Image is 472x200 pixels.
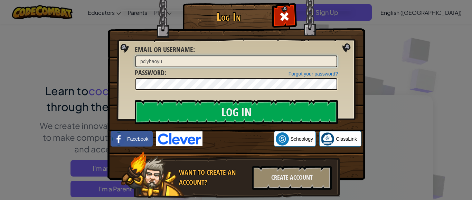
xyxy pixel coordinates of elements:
input: Log In [135,100,338,124]
span: Email or Username [135,45,193,54]
div: Create Account [252,166,332,190]
span: Facebook [127,136,148,142]
label: : [135,45,195,55]
img: facebook_small.png [112,132,125,146]
label: : [135,68,166,78]
img: clever-logo-blue.png [156,131,202,146]
span: Password [135,68,164,77]
iframe: Sign in with Google Button [202,131,274,147]
a: Forgot your password? [289,71,338,77]
h1: Log In [185,11,273,23]
div: Want to create an account? [179,168,248,187]
span: ClassLink [336,136,357,142]
img: schoology.png [276,132,289,146]
img: classlink-logo-small.png [321,132,334,146]
span: Schoology [291,136,313,142]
